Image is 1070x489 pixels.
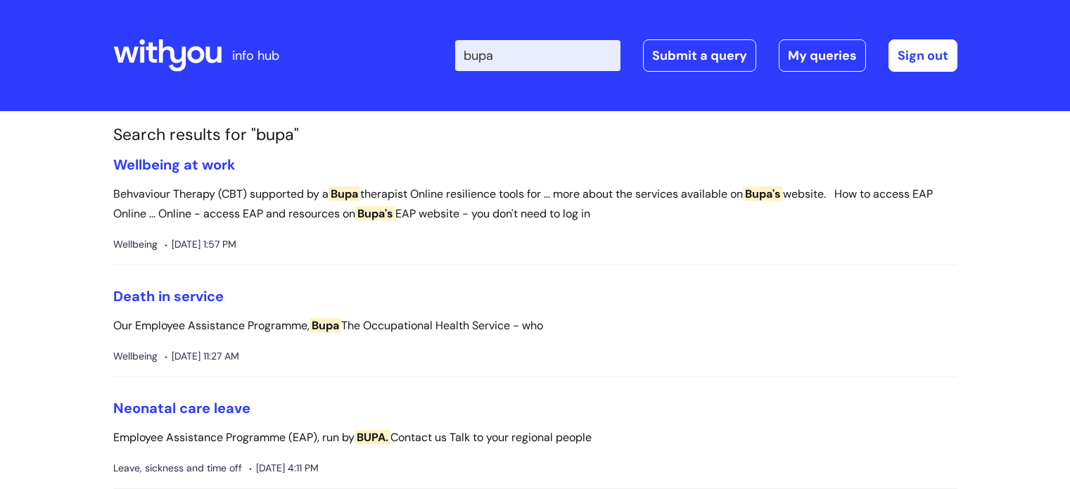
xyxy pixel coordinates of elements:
span: Wellbeing [113,236,158,253]
p: info hub [232,44,279,67]
span: [DATE] 4:11 PM [249,459,319,477]
span: Bupa's [743,186,783,201]
a: Death in service [113,287,224,305]
a: My queries [779,39,866,72]
p: Behvaviour Therapy (CBT) supported by a therapist Online resilience tools for ... more about the ... [113,184,957,225]
div: | - [455,39,957,72]
p: Our Employee Assistance Programme, The Occupational Health Service - who [113,316,957,336]
p: Employee Assistance Programme (EAP), run by Contact us Talk to your regional people [113,428,957,448]
span: Leave, sickness and time off [113,459,242,477]
a: Neonatal care leave [113,399,250,417]
a: Sign out [889,39,957,72]
span: Bupa [310,318,341,333]
input: Search [455,40,620,71]
span: Bupa [329,186,360,201]
a: Submit a query [643,39,756,72]
span: [DATE] 11:27 AM [165,348,239,365]
span: Wellbeing [113,348,158,365]
a: Wellbeing at work [113,155,236,174]
span: BUPA. [355,430,390,445]
span: [DATE] 1:57 PM [165,236,236,253]
span: Bupa's [355,206,395,221]
h1: Search results for "bupa" [113,125,957,145]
